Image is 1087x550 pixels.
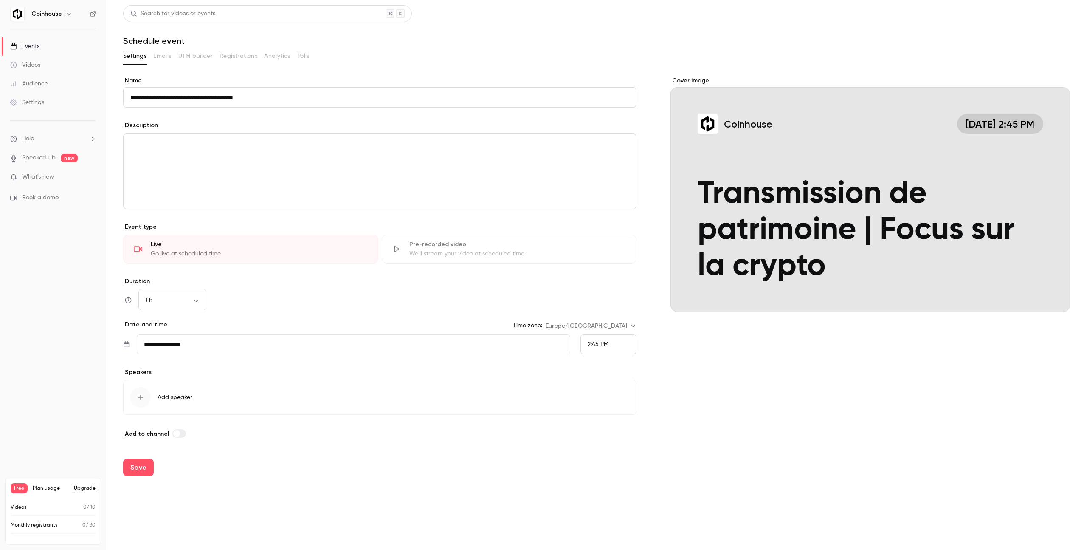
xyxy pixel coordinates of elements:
h1: Schedule event [123,36,1070,46]
span: Add to channel [125,430,169,437]
span: Analytics [264,52,290,61]
div: Pre-recorded videoWe'll stream your video at scheduled time [382,235,637,264]
p: Videos [11,504,27,511]
span: new [61,154,78,162]
div: 1 h [138,296,206,304]
div: We'll stream your video at scheduled time [409,249,626,258]
button: Settings [123,49,146,63]
span: 0 [83,505,87,510]
label: Cover image [670,77,1070,85]
p: / 10 [83,504,96,511]
p: / 30 [82,522,96,529]
button: Save [123,459,154,476]
a: SpeakerHub [22,153,56,162]
span: Book a demo [22,193,59,202]
div: Pre-recorded video [409,240,626,249]
section: Cover image [670,77,1070,312]
label: Duration [123,277,636,286]
span: Add speaker [158,393,192,402]
div: editor [124,134,636,209]
span: Help [22,134,34,143]
div: Search for videos or events [130,9,215,18]
button: Upgrade [74,485,96,492]
p: Monthly registrants [11,522,58,529]
div: From [580,334,636,354]
h6: Coinhouse [31,10,62,18]
span: 0 [82,523,86,528]
div: Settings [10,98,44,107]
span: Plan usage [33,485,69,492]
span: UTM builder [178,52,213,61]
label: Time zone: [513,321,542,330]
span: Free [11,483,28,493]
span: 2:45 PM [588,341,608,347]
img: Coinhouse [11,7,24,21]
span: Polls [297,52,310,61]
p: Speakers [123,368,636,377]
div: Go live at scheduled time [151,249,368,258]
div: LiveGo live at scheduled time [123,235,378,264]
div: Europe/[GEOGRAPHIC_DATA] [546,322,636,330]
li: help-dropdown-opener [10,134,96,143]
span: Emails [153,52,171,61]
section: description [123,133,636,209]
span: What's new [22,173,54,181]
div: Live [151,240,368,249]
span: Registrations [220,52,257,61]
label: Name [123,77,636,85]
div: Videos [10,61,40,69]
p: Event type [123,223,636,231]
button: Add speaker [123,380,636,415]
div: Events [10,42,39,51]
p: Date and time [123,320,167,329]
div: Audience [10,79,48,88]
label: Description [123,121,158,130]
